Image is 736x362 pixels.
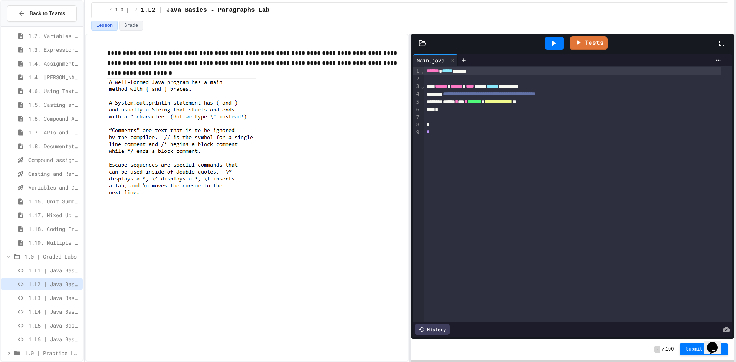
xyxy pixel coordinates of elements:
div: 3 [413,83,421,90]
span: Fold line [421,83,424,89]
span: 1.16. Unit Summary 1a (1.1-1.6) [28,197,80,205]
span: 1.0 | Graded Labs [25,252,80,260]
div: 4 [413,90,421,98]
span: 4.6. Using Text Files [28,87,80,95]
iframe: chat widget [704,331,728,354]
div: 7 [413,114,421,121]
div: 6 [413,106,421,114]
span: / [109,7,112,13]
span: 1.8. Documentation with Comments and Preconditions [28,142,80,150]
button: Back to Teams [7,5,77,22]
span: 1.L2 | Java Basics - Paragraphs Lab [28,280,80,288]
span: 1.7. APIs and Libraries [28,128,80,136]
div: 9 [413,129,421,136]
span: Submit Answer [686,346,722,352]
span: 100 [665,346,674,352]
div: Main.java [413,54,458,66]
button: Lesson [91,21,118,31]
span: 1.L4 | Java Basics - Rectangle Lab [28,308,80,316]
a: Tests [570,36,608,50]
span: 1.19. Multiple Choice Exercises for Unit 1a (1.1-1.6) [28,239,80,247]
span: 1.6. Compound Assignment Operators [28,115,80,123]
span: Variables and Data Types - Quiz [28,183,80,192]
span: 1.0 | Graded Labs [115,7,132,13]
span: 1.0 | Practice Labs [25,349,80,357]
span: 1.L3 | Java Basics - Printing Code Lab [28,294,80,302]
span: 1.5. Casting and Ranges of Values [28,101,80,109]
span: 1.4. [PERSON_NAME] and User Input [28,73,80,81]
div: 2 [413,75,421,83]
span: Casting and Ranges of variables - Quiz [28,170,80,178]
span: 1.18. Coding Practice 1a (1.1-1.6) [28,225,80,233]
span: 1.L5 | Java Basics - Mixed Number Lab [28,321,80,329]
span: 1.2. Variables and Data Types [28,32,80,40]
div: 1 [413,67,421,75]
span: Fold line [421,68,424,74]
span: Compound assignment operators - Quiz [28,156,80,164]
span: / [135,7,138,13]
button: Grade [119,21,143,31]
span: / [662,346,665,352]
span: ... [98,7,106,13]
div: 8 [413,121,421,129]
div: 5 [413,98,421,106]
span: - [654,346,660,353]
span: Back to Teams [30,10,65,18]
div: Main.java [413,56,448,64]
span: 1.L2 | Java Basics - Paragraphs Lab [141,6,269,15]
button: Submit Answer [680,343,728,355]
span: 1.3. Expressions and Output [New] [28,46,80,54]
span: 1.17. Mixed Up Code Practice 1.1-1.6 [28,211,80,219]
span: 1.4. Assignment and Input [28,59,80,67]
div: History [415,324,450,335]
span: 1.L1 | Java Basics - Fish Lab [28,266,80,274]
span: 1.L6 | Java Basics - Final Calculator Lab [28,335,80,343]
